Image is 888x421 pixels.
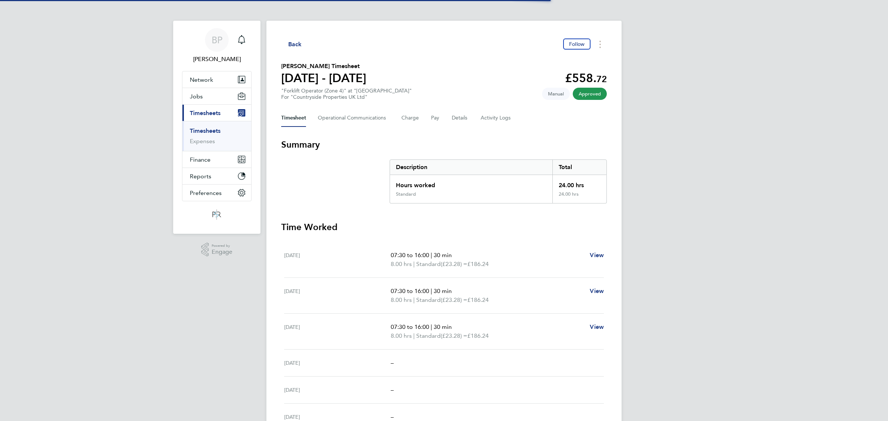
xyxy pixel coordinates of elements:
[552,191,606,203] div: 24.00 hrs
[190,138,215,145] a: Expenses
[552,175,606,191] div: 24.00 hrs
[281,94,412,100] div: For "Countryside Properties UK Ltd"
[434,252,452,259] span: 30 min
[284,251,391,269] div: [DATE]
[281,40,302,49] button: Back
[596,74,607,84] span: 72
[416,296,441,304] span: Standard
[190,110,221,117] span: Timesheets
[281,71,366,85] h1: [DATE] - [DATE]
[391,413,394,420] span: –
[590,323,604,330] span: View
[401,109,419,127] button: Charge
[212,35,222,45] span: BP
[190,93,203,100] span: Jobs
[590,323,604,331] a: View
[182,71,251,88] button: Network
[431,287,432,294] span: |
[391,386,394,393] span: –
[390,160,552,175] div: Description
[593,38,607,50] button: Timesheets Menu
[212,249,232,255] span: Engage
[431,252,432,259] span: |
[212,243,232,249] span: Powered by
[441,332,467,339] span: (£23.28) =
[284,358,391,367] div: [DATE]
[590,287,604,296] a: View
[281,88,412,100] div: "Forklift Operator (Zone 4)" at "[GEOGRAPHIC_DATA]"
[416,260,441,269] span: Standard
[467,296,489,303] span: £186.24
[182,55,252,64] span: Ben Perkin
[281,109,306,127] button: Timesheet
[431,323,432,330] span: |
[182,185,251,201] button: Preferences
[590,287,604,294] span: View
[391,323,429,330] span: 07:30 to 16:00
[390,159,607,203] div: Summary
[563,38,591,50] button: Follow
[182,121,251,151] div: Timesheets
[391,359,394,366] span: –
[190,76,213,83] span: Network
[434,323,452,330] span: 30 min
[413,332,415,339] span: |
[390,175,552,191] div: Hours worked
[284,287,391,304] div: [DATE]
[573,88,607,100] span: This timesheet has been approved.
[552,160,606,175] div: Total
[318,109,390,127] button: Operational Communications
[281,139,607,151] h3: Summary
[391,287,429,294] span: 07:30 to 16:00
[396,191,416,197] div: Standard
[284,385,391,394] div: [DATE]
[441,296,467,303] span: (£23.28) =
[391,332,412,339] span: 8.00 hrs
[467,332,489,339] span: £186.24
[190,189,222,196] span: Preferences
[481,109,512,127] button: Activity Logs
[182,105,251,121] button: Timesheets
[281,62,366,71] h2: [PERSON_NAME] Timesheet
[590,251,604,260] a: View
[431,109,440,127] button: Pay
[190,127,221,134] a: Timesheets
[391,296,412,303] span: 8.00 hrs
[182,151,251,168] button: Finance
[288,40,302,49] span: Back
[569,41,585,47] span: Follow
[173,21,260,234] nav: Main navigation
[441,260,467,267] span: (£23.28) =
[413,260,415,267] span: |
[413,296,415,303] span: |
[452,109,469,127] button: Details
[467,260,489,267] span: £186.24
[416,331,441,340] span: Standard
[434,287,452,294] span: 30 min
[391,260,412,267] span: 8.00 hrs
[182,168,251,184] button: Reports
[182,209,252,220] a: Go to home page
[210,209,223,220] img: psrsolutions-logo-retina.png
[182,88,251,104] button: Jobs
[391,252,429,259] span: 07:30 to 16:00
[281,221,607,233] h3: Time Worked
[284,323,391,340] div: [DATE]
[182,28,252,64] a: BP[PERSON_NAME]
[590,252,604,259] span: View
[542,88,570,100] span: This timesheet was manually created.
[201,243,233,257] a: Powered byEngage
[565,71,607,85] app-decimal: £558.
[190,156,211,163] span: Finance
[190,173,211,180] span: Reports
